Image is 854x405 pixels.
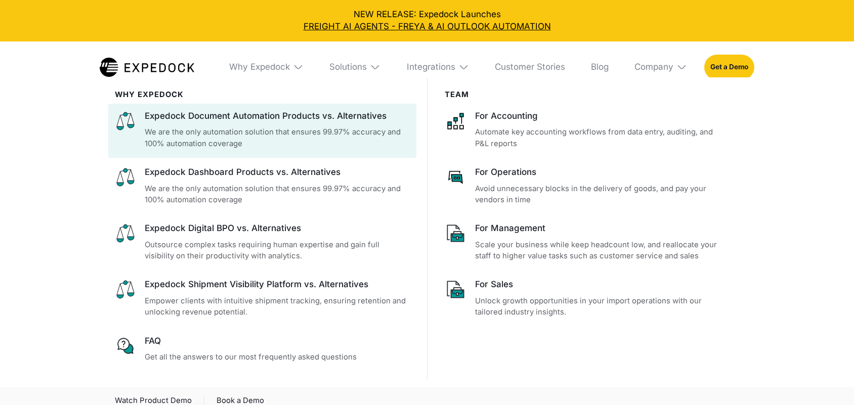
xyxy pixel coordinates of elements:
[329,62,367,72] div: Solutions
[445,91,722,100] div: Team
[582,41,617,93] a: Blog
[145,166,410,178] div: Expedock Dashboard Products vs. Alternatives
[145,279,410,291] div: Expedock Shipment Visibility Platform vs. Alternatives
[115,222,410,261] a: Expedock Digital BPO vs. AlternativesOutsource complex tasks requiring human expertise and gain f...
[115,91,410,100] div: WHy Expedock
[145,335,410,347] div: FAQ
[475,166,722,178] div: For Operations
[475,126,722,149] p: Automate key accounting workflows from data entry, auditing, and P&L reports
[145,110,410,122] div: Expedock Document Automation Products vs. Alternatives
[145,295,410,318] p: Empower clients with intuitive shipment tracking, ensuring retention and unlocking revenue potent...
[145,183,410,206] p: We are the only automation solution that ensures 99.97% accuracy and 100% automation coverage
[321,41,389,93] div: Solutions
[475,183,722,206] p: Avoid unnecessary blocks in the delivery of goods, and pay your vendors in time
[634,62,673,72] div: Company
[445,222,722,261] a: For ManagementScale your business while keep headcount low, and reallocate your staff to higher v...
[407,62,455,72] div: Integrations
[475,110,722,122] div: For Accounting
[115,110,410,149] a: Expedock Document Automation Products vs. AlternativesWe are the only automation solution that en...
[115,335,410,363] a: FAQGet all the answers to our most frequently asked questions
[475,222,722,235] div: For Management
[626,41,696,93] div: Company
[145,126,410,149] p: We are the only automation solution that ensures 99.97% accuracy and 100% automation coverage
[475,279,722,291] div: For Sales
[229,62,290,72] div: Why Expedock
[445,166,722,205] a: For OperationsAvoid unnecessary blocks in the delivery of goods, and pay your vendors in time
[115,166,410,205] a: Expedock Dashboard Products vs. AlternativesWe are the only automation solution that ensures 99.9...
[486,41,574,93] a: Customer Stories
[704,55,754,79] a: Get a Demo
[445,110,722,149] a: For AccountingAutomate key accounting workflows from data entry, auditing, and P&L reports
[398,41,477,93] div: Integrations
[475,295,722,318] p: Unlock growth opportunities in your import operations with our tailored industry insights.
[145,222,410,235] div: Expedock Digital BPO vs. Alternatives
[9,21,845,33] a: FREIGHT AI AGENTS - FREYA & AI OUTLOOK AUTOMATION
[475,239,722,262] p: Scale your business while keep headcount low, and reallocate your staff to higher value tasks suc...
[445,279,722,318] a: For SalesUnlock growth opportunities in your import operations with our tailored industry insights.
[145,239,410,262] p: Outsource complex tasks requiring human expertise and gain full visibility on their productivity ...
[145,351,410,363] p: Get all the answers to our most frequently asked questions
[9,9,845,33] div: NEW RELEASE: Expedock Launches
[221,41,312,93] div: Why Expedock
[115,279,410,318] a: Expedock Shipment Visibility Platform vs. AlternativesEmpower clients with intuitive shipment tra...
